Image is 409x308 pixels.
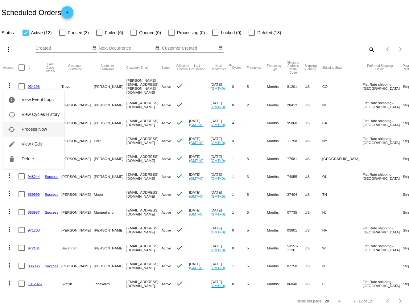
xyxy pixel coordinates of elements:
mat-icon: delete [8,155,15,163]
span: View Event Logs [22,97,54,102]
mat-icon: info [8,96,15,104]
mat-icon: edit [8,141,15,148]
span: Delete [22,156,34,161]
mat-icon: cached [8,126,15,133]
span: View / Edit [22,142,42,146]
span: Process Now [22,127,47,132]
mat-icon: history [8,111,15,118]
span: View Cycles History [22,112,60,117]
